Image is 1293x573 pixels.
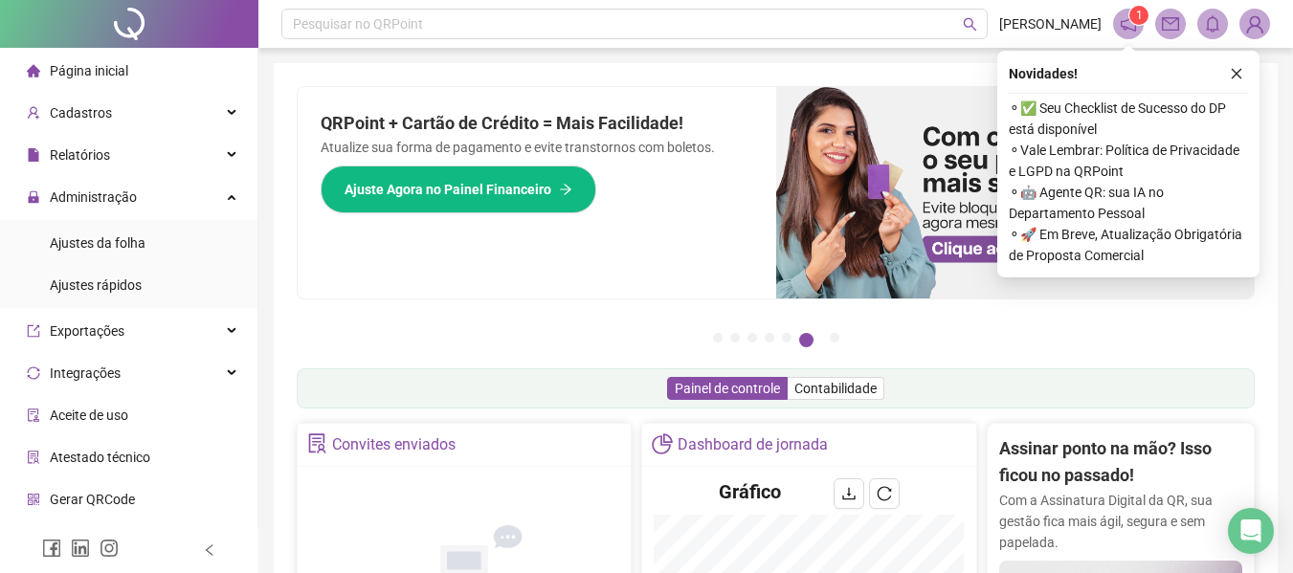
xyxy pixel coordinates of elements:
[1009,63,1078,84] span: Novidades !
[27,366,40,380] span: sync
[50,365,121,381] span: Integrações
[678,429,828,461] div: Dashboard de jornada
[203,543,216,557] span: left
[776,87,1255,298] img: banner%2F75947b42-3b94-469c-a360-407c2d3115d7.png
[321,165,596,213] button: Ajuste Agora no Painel Financeiro
[765,333,774,342] button: 4
[71,539,90,558] span: linkedin
[50,105,112,121] span: Cadastros
[27,106,40,120] span: user-add
[1230,67,1243,80] span: close
[307,433,327,453] span: solution
[50,189,137,205] span: Administração
[332,429,456,461] div: Convites enviados
[719,478,781,505] h4: Gráfico
[1009,140,1248,182] span: ⚬ Vale Lembrar: Política de Privacidade e LGPD na QRPoint
[1009,182,1248,224] span: ⚬ 🤖 Agente QR: sua IA no Departamento Pessoal
[675,381,780,396] span: Painel de controle
[799,333,814,347] button: 6
[27,190,40,204] span: lock
[345,179,551,200] span: Ajuste Agora no Painel Financeiro
[50,235,145,251] span: Ajustes da folha
[1129,6,1148,25] sup: 1
[27,148,40,162] span: file
[27,324,40,338] span: export
[1136,9,1143,22] span: 1
[841,486,857,501] span: download
[999,490,1242,553] p: Com a Assinatura Digital da QR, sua gestão fica mais ágil, segura e sem papelada.
[50,408,128,423] span: Aceite de uso
[963,17,977,32] span: search
[747,333,757,342] button: 3
[877,486,892,501] span: reload
[50,277,142,293] span: Ajustes rápidos
[782,333,791,342] button: 5
[1228,508,1274,554] div: Open Intercom Messenger
[42,539,61,558] span: facebook
[730,333,740,342] button: 2
[652,433,672,453] span: pie-chart
[50,450,150,465] span: Atestado técnico
[50,63,128,78] span: Página inicial
[830,333,839,342] button: 7
[27,408,40,422] span: audit
[321,110,753,137] h2: QRPoint + Cartão de Crédito = Mais Facilidade!
[321,137,753,158] p: Atualize sua forma de pagamento e evite transtornos com boletos.
[713,333,723,342] button: 1
[27,493,40,506] span: qrcode
[1162,15,1179,33] span: mail
[27,64,40,77] span: home
[1204,15,1221,33] span: bell
[50,147,110,163] span: Relatórios
[100,539,119,558] span: instagram
[1120,15,1137,33] span: notification
[1240,10,1269,38] img: 93083
[27,451,40,464] span: solution
[1009,98,1248,140] span: ⚬ ✅ Seu Checklist de Sucesso do DP está disponível
[559,183,572,196] span: arrow-right
[1009,224,1248,266] span: ⚬ 🚀 Em Breve, Atualização Obrigatória de Proposta Comercial
[794,381,877,396] span: Contabilidade
[999,13,1102,34] span: [PERSON_NAME]
[50,492,135,507] span: Gerar QRCode
[50,323,124,339] span: Exportações
[999,435,1242,490] h2: Assinar ponto na mão? Isso ficou no passado!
